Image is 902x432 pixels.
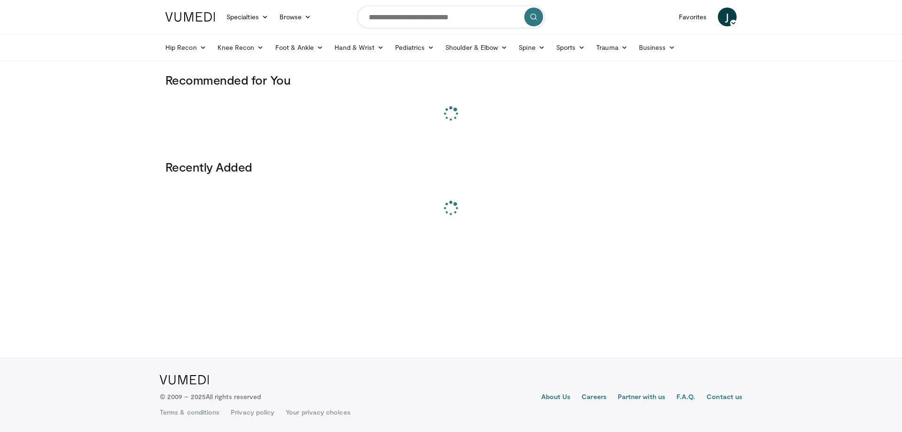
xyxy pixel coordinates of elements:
a: Your privacy choices [286,408,350,417]
a: Favorites [673,8,712,26]
p: © 2009 – 2025 [160,392,261,401]
span: All rights reserved [206,393,261,401]
img: VuMedi Logo [160,375,209,385]
a: Hip Recon [160,38,212,57]
a: Contact us [707,392,742,403]
a: Careers [582,392,607,403]
a: Spine [513,38,550,57]
a: Terms & conditions [160,408,219,417]
a: Pediatrics [389,38,440,57]
a: Browse [274,8,317,26]
a: Partner with us [618,392,665,403]
a: Privacy policy [231,408,274,417]
input: Search topics, interventions [357,6,545,28]
a: Hand & Wrist [329,38,389,57]
a: About Us [541,392,571,403]
a: Knee Recon [212,38,270,57]
a: Foot & Ankle [270,38,329,57]
a: Shoulder & Elbow [440,38,513,57]
img: VuMedi Logo [165,12,215,22]
h3: Recently Added [165,159,737,174]
a: Sports [551,38,591,57]
h3: Recommended for You [165,72,737,87]
a: F.A.Q. [676,392,695,403]
a: Business [633,38,681,57]
a: Trauma [591,38,633,57]
a: Specialties [221,8,274,26]
a: J [718,8,737,26]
